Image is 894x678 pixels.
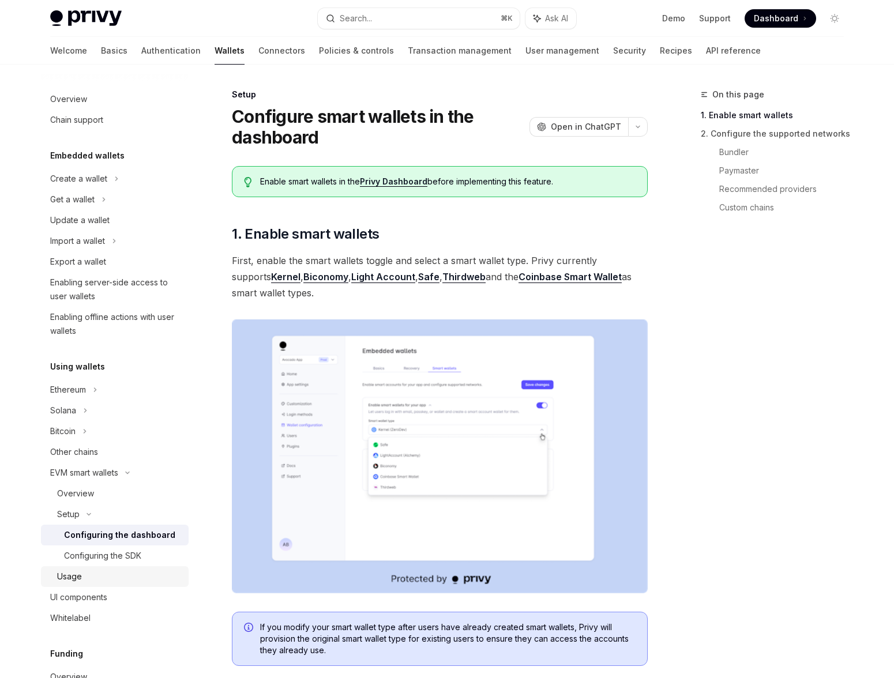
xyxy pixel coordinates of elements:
span: First, enable the smart wallets toggle and select a smart wallet type. Privy currently supports ,... [232,253,648,301]
a: 2. Configure the supported networks [701,125,853,143]
span: Ask AI [545,13,568,24]
h5: Funding [50,647,83,661]
a: Light Account [351,271,415,283]
span: 1. Enable smart wallets [232,225,379,243]
div: Get a wallet [50,193,95,206]
div: Enabling offline actions with user wallets [50,310,182,338]
a: Configuring the dashboard [41,525,189,545]
a: Recommended providers [719,180,853,198]
div: Import a wallet [50,234,105,248]
div: Chain support [50,113,103,127]
div: Overview [57,487,94,500]
div: Bitcoin [50,424,76,438]
a: Overview [41,483,189,504]
h5: Embedded wallets [50,149,125,163]
div: Configuring the SDK [64,549,141,563]
a: User management [525,37,599,65]
a: Safe [418,271,440,283]
button: Open in ChatGPT [529,117,628,137]
a: Enabling offline actions with user wallets [41,307,189,341]
div: Solana [50,404,76,417]
a: Transaction management [408,37,512,65]
a: Privy Dashboard [360,176,427,187]
a: Export a wallet [41,251,189,272]
a: Update a wallet [41,210,189,231]
svg: Tip [244,177,252,187]
a: Overview [41,89,189,110]
img: light logo [50,10,122,27]
a: Paymaster [719,161,853,180]
a: UI components [41,587,189,608]
span: ⌘ K [501,14,513,23]
a: Support [699,13,731,24]
a: Wallets [215,37,245,65]
a: 1. Enable smart wallets [701,106,853,125]
img: Sample enable smart wallets [232,319,648,593]
button: Ask AI [525,8,576,29]
span: On this page [712,88,764,101]
a: Kernel [271,271,300,283]
a: Other chains [41,442,189,462]
div: Search... [340,12,372,25]
a: Demo [662,13,685,24]
button: Search...⌘K [318,8,520,29]
div: Create a wallet [50,172,107,186]
div: Setup [232,89,648,100]
a: Thirdweb [442,271,486,283]
div: Other chains [50,445,98,459]
div: EVM smart wallets [50,466,118,480]
a: Connectors [258,37,305,65]
a: Dashboard [745,9,816,28]
a: Welcome [50,37,87,65]
a: Basics [101,37,127,65]
div: Setup [57,507,80,521]
h1: Configure smart wallets in the dashboard [232,106,525,148]
div: Export a wallet [50,255,106,269]
a: Recipes [660,37,692,65]
a: Custom chains [719,198,853,217]
span: If you modify your smart wallet type after users have already created smart wallets, Privy will p... [260,621,636,656]
div: Update a wallet [50,213,110,227]
div: Enabling server-side access to user wallets [50,276,182,303]
div: Whitelabel [50,611,91,625]
a: Security [613,37,646,65]
a: Whitelabel [41,608,189,628]
a: Policies & controls [319,37,394,65]
a: Bundler [719,143,853,161]
span: Dashboard [754,13,798,24]
a: API reference [706,37,761,65]
a: Coinbase Smart Wallet [519,271,622,283]
svg: Info [244,623,256,634]
div: UI components [50,590,107,604]
a: Enabling server-side access to user wallets [41,272,189,307]
a: Configuring the SDK [41,545,189,566]
a: Biconomy [303,271,348,283]
a: Chain support [41,110,189,130]
h5: Using wallets [50,360,105,374]
span: Open in ChatGPT [551,121,621,133]
a: Usage [41,566,189,587]
div: Configuring the dashboard [64,528,175,542]
a: Authentication [141,37,201,65]
div: Usage [57,570,82,583]
div: Overview [50,92,87,106]
button: Toggle dark mode [825,9,844,28]
span: Enable smart wallets in the before implementing this feature. [260,176,636,187]
div: Ethereum [50,383,86,397]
